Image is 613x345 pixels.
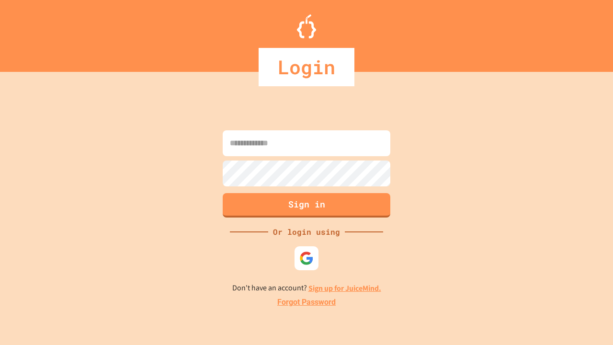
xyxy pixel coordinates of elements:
[268,226,345,238] div: Or login using
[232,282,381,294] p: Don't have an account?
[223,193,390,218] button: Sign in
[308,283,381,293] a: Sign up for JuiceMind.
[299,251,314,265] img: google-icon.svg
[259,48,354,86] div: Login
[277,297,336,308] a: Forgot Password
[297,14,316,38] img: Logo.svg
